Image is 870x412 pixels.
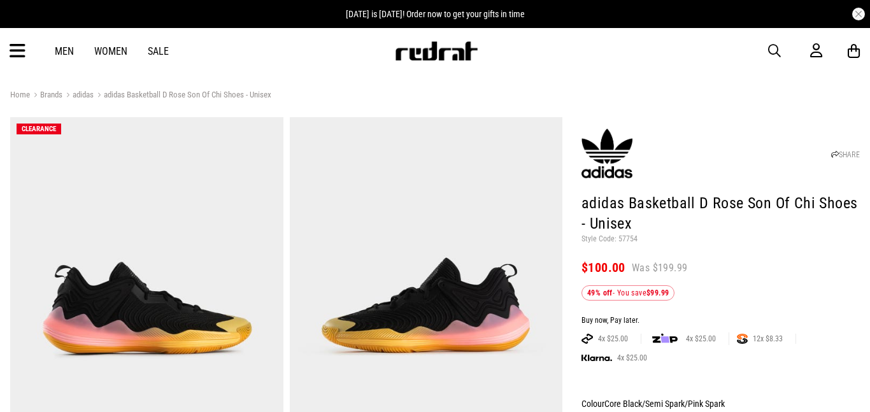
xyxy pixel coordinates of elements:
[604,399,725,409] span: Core Black/Semi Spark/Pink Spark
[346,9,525,19] span: [DATE] is [DATE]! Order now to get your gifts in time
[587,288,613,297] b: 49% off
[55,45,74,57] a: Men
[581,396,860,411] div: Colour
[681,334,721,344] span: 4x $25.00
[632,261,687,275] span: Was $199.99
[581,194,860,234] h1: adidas Basketball D Rose Son Of Chi Shoes - Unisex
[748,334,788,344] span: 12x $8.33
[148,45,169,57] a: Sale
[581,334,593,344] img: AFTERPAY
[30,90,62,102] a: Brands
[94,45,127,57] a: Women
[581,260,625,275] span: $100.00
[10,90,30,99] a: Home
[581,285,674,301] div: - You save
[581,355,612,362] img: KLARNA
[593,334,633,344] span: 4x $25.00
[581,316,860,326] div: Buy now, Pay later.
[737,334,748,344] img: SPLITPAY
[94,90,271,102] a: adidas Basketball D Rose Son Of Chi Shoes - Unisex
[581,234,860,245] p: Style Code: 57754
[831,150,860,159] a: SHARE
[394,41,478,60] img: Redrat logo
[646,288,669,297] b: $99.99
[612,353,652,363] span: 4x $25.00
[581,128,632,179] img: adidas
[652,332,678,345] img: zip
[22,125,56,133] span: CLEARANCE
[62,90,94,102] a: adidas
